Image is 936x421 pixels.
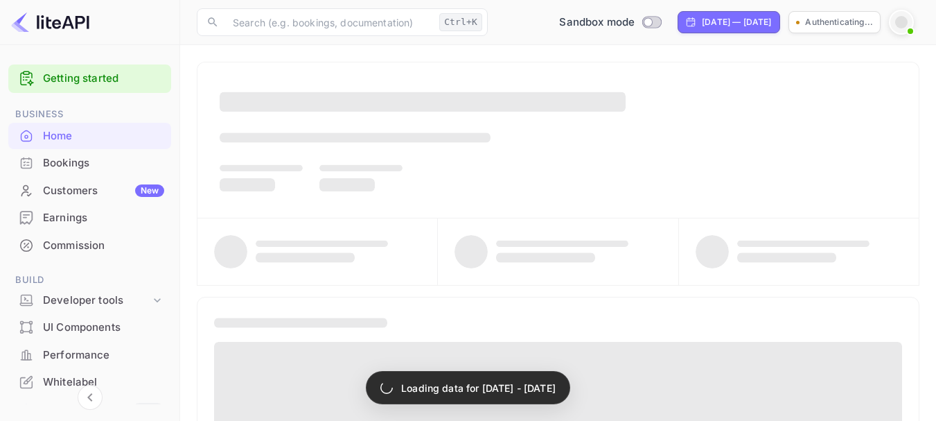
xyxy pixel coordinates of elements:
a: Earnings [8,205,171,230]
div: Whitelabel [8,369,171,396]
a: Commission [8,232,171,258]
div: Earnings [8,205,171,232]
input: Search (e.g. bookings, documentation) [224,8,434,36]
div: Getting started [8,65,171,93]
div: Ctrl+K [439,13,482,31]
div: Home [8,123,171,150]
span: Sandbox mode [559,15,635,31]
div: Performance [8,342,171,369]
div: Customers [43,183,164,199]
div: CustomersNew [8,178,171,205]
div: [DATE] — [DATE] [702,16,771,28]
img: LiteAPI logo [11,11,89,33]
span: Build [8,273,171,288]
div: New [135,184,164,197]
div: Performance [43,347,164,363]
div: Whitelabel [43,375,164,390]
a: CustomersNew [8,178,171,203]
a: Bookings [8,150,171,175]
div: Click to change the date range period [678,11,780,33]
span: Business [8,107,171,122]
a: UI Components [8,314,171,340]
div: Earnings [43,210,164,226]
p: Loading data for [DATE] - [DATE] [401,381,556,395]
a: Home [8,123,171,148]
div: Switch to Production mode [554,15,666,31]
div: Bookings [43,155,164,171]
a: Whitelabel [8,369,171,395]
div: Developer tools [43,293,150,309]
div: Bookings [8,150,171,177]
div: Commission [8,232,171,259]
a: Getting started [43,71,164,87]
div: Developer tools [8,289,171,313]
div: UI Components [8,314,171,341]
div: Home [43,128,164,144]
div: UI Components [43,320,164,336]
p: Authenticating... [805,16,873,28]
a: Performance [8,342,171,368]
div: Commission [43,238,164,254]
button: Collapse navigation [78,385,103,410]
